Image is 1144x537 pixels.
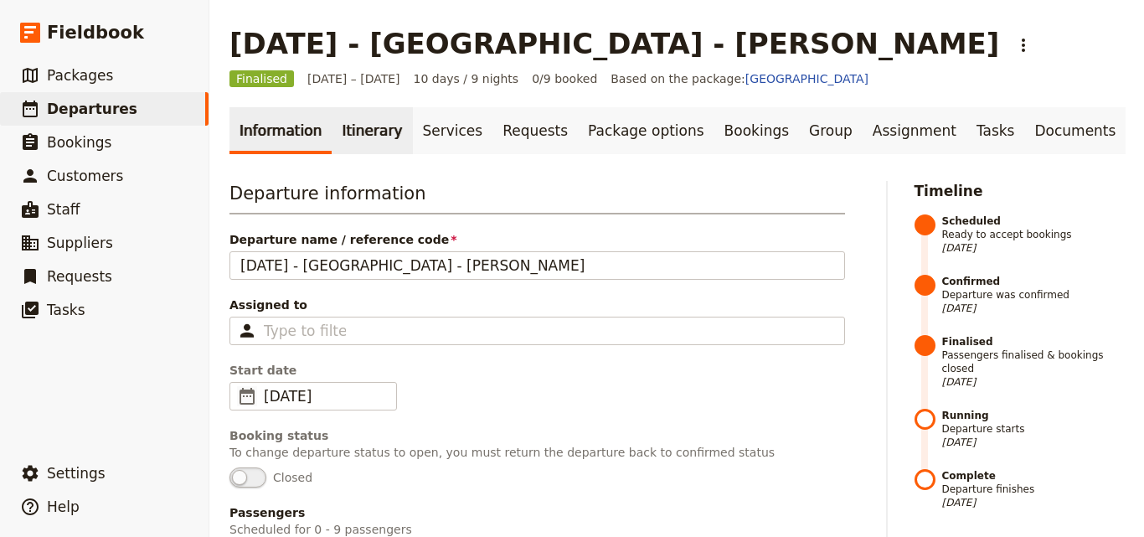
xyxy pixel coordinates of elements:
[942,375,1125,389] span: [DATE]
[942,241,1125,255] span: [DATE]
[492,107,578,154] a: Requests
[229,297,845,313] span: Assigned to
[578,107,714,154] a: Package options
[47,302,85,318] span: Tasks
[966,107,1025,154] a: Tasks
[942,275,1125,315] span: Departure was confirmed
[47,498,80,515] span: Help
[47,67,113,84] span: Packages
[942,302,1125,315] span: [DATE]
[47,101,137,117] span: Departures
[745,72,868,85] a: [GEOGRAPHIC_DATA]
[942,409,1125,449] span: Departure starts
[229,231,845,248] span: Departure name / reference code
[229,444,845,461] p: To change departure status to open, you must return the departure back to confirmed status
[799,107,863,154] a: Group
[942,409,1125,422] strong: Running
[229,362,845,379] span: Start date
[915,181,1125,201] h2: Timeline
[942,335,1125,389] span: Passengers finalised & bookings closed
[1009,31,1038,59] button: Actions
[47,268,112,285] span: Requests
[229,181,845,214] h3: Departure information
[47,20,144,45] span: Fieldbook
[47,134,111,151] span: Bookings
[332,107,412,154] a: Itinerary
[47,465,106,482] span: Settings
[942,469,1125,483] strong: Complete
[307,70,400,87] span: [DATE] – [DATE]
[714,107,799,154] a: Bookings
[942,214,1125,255] span: Ready to accept bookings
[264,321,346,341] input: Assigned to
[229,251,845,280] input: Departure name / reference code
[942,496,1125,509] span: [DATE]
[413,107,493,154] a: Services
[942,335,1125,349] strong: Finalised
[229,70,294,87] span: Finalised
[532,70,597,87] span: 0/9 booked
[942,469,1125,509] span: Departure finishes
[47,235,113,251] span: Suppliers
[47,168,123,184] span: Customers
[273,469,312,486] span: Closed
[229,504,845,521] span: Passengers
[611,70,868,87] span: Based on the package:
[229,27,999,60] h1: [DATE] - [GEOGRAPHIC_DATA] - [PERSON_NAME]
[1024,107,1126,154] a: Documents
[237,386,257,406] span: ​
[863,107,966,154] a: Assignment
[942,214,1125,228] strong: Scheduled
[229,427,845,444] div: Booking status
[942,275,1125,288] strong: Confirmed
[414,70,519,87] span: 10 days / 9 nights
[264,386,386,406] span: [DATE]
[229,107,332,154] a: Information
[47,201,80,218] span: Staff
[942,436,1125,449] span: [DATE]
